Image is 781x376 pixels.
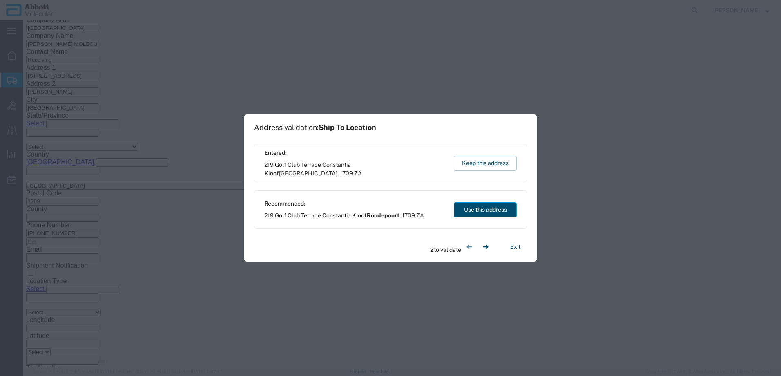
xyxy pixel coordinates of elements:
span: 2 [430,246,434,253]
span: Roodepoort [367,212,399,219]
span: Ship To Location [319,123,376,132]
span: 219 Golf Club Terrace Constantia Kloof , [264,161,446,178]
button: Exit [504,240,527,254]
span: 219 Golf Club Terrace Constantia Kloof , [264,211,424,220]
div: to validate [430,239,494,255]
span: 1709 [340,170,353,177]
span: Entered: [264,149,446,157]
button: Keep this address [454,156,517,171]
span: ZA [416,212,424,219]
span: [GEOGRAPHIC_DATA] [279,170,337,177]
span: 1709 [402,212,415,219]
span: Recommended: [264,199,424,208]
h1: Address validation: [254,123,376,132]
span: ZA [354,170,362,177]
button: Use this address [454,202,517,217]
